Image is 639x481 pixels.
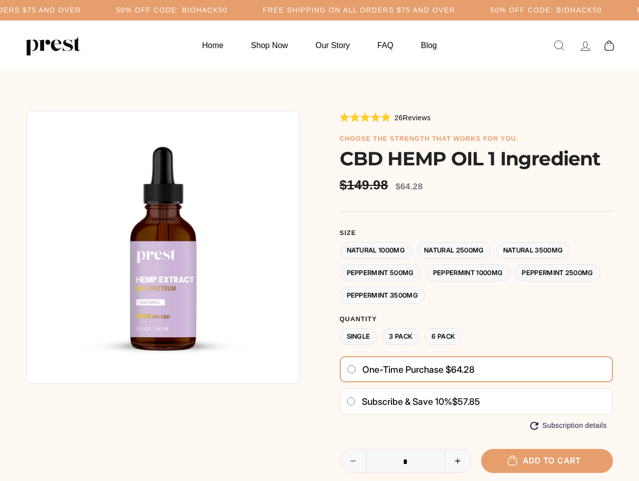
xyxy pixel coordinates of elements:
[394,114,402,122] span: 26
[365,36,406,55] a: FAQ
[340,264,421,282] label: Peppermint 500MG
[340,147,613,170] h1: CBD HEMP OIL 1 Ingredient
[116,6,228,15] h5: 50% OFF CODE: BIOHACK50
[417,242,491,260] label: Natural 2500MG
[340,449,366,472] button: Reduce item quantity by one
[395,182,422,191] span: $64.28
[424,328,462,346] label: 6 Pack
[239,36,301,55] a: Shop Now
[362,396,452,407] span: Subscribe & save 10%
[403,114,431,122] span: Reviews
[340,287,425,304] label: Peppermint 3500MG
[189,36,449,55] ul: Primary
[340,328,377,346] label: Single
[515,264,600,282] label: Peppermint 2500MG
[382,328,419,346] label: 3 Pack
[340,229,613,237] label: Size
[426,264,510,282] label: Peppermint 1000MG
[347,365,356,373] input: One-time purchase $64.28
[496,242,570,260] label: Natural 3500MG
[445,449,471,472] button: Increase item quantity by one
[362,364,475,375] span: One-time purchase $64.28
[530,421,606,430] button: Subscription details
[27,111,300,384] img: CBD HEMP OIL 1 Ingredient
[303,36,362,55] a: Our Story
[408,36,450,55] a: Blog
[263,6,455,15] h5: Free Shipping on all orders $75 and over
[452,396,480,407] span: $57.85
[513,455,581,465] span: Add to cart
[25,36,80,56] img: PREST ORGANICS
[542,421,606,430] span: Subscription details
[346,397,356,405] input: Subscribe & save 10%$57.85
[490,6,602,15] h5: 50% OFF CODE: BIOHACK50
[340,242,412,260] label: Natural 1000MG
[340,135,613,143] h6: choose the strength that works for you.
[340,449,471,473] input: quantity
[340,315,613,323] label: Quantity
[340,177,391,193] span: $149.98
[481,449,613,472] button: Add to cart
[189,36,236,55] a: Home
